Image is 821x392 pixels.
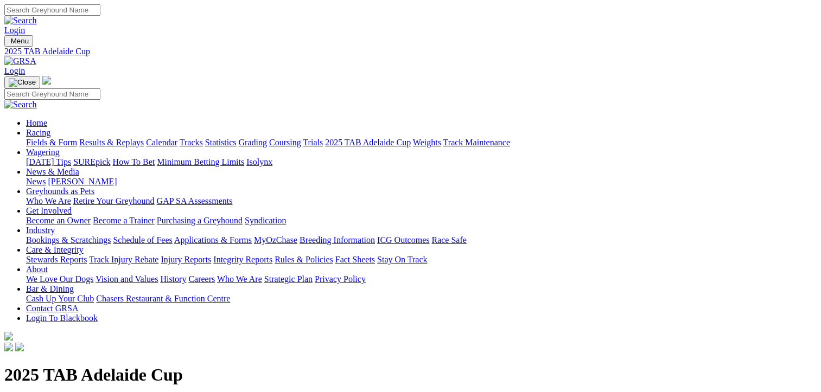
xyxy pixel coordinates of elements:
[15,343,24,351] img: twitter.svg
[188,274,215,284] a: Careers
[4,56,36,66] img: GRSA
[4,66,25,75] a: Login
[26,245,84,254] a: Care & Integrity
[254,235,297,245] a: MyOzChase
[377,255,427,264] a: Stay On Track
[157,157,244,166] a: Minimum Betting Limits
[26,216,817,226] div: Get Involved
[26,216,91,225] a: Become an Owner
[26,304,78,313] a: Contact GRSA
[4,332,13,340] img: logo-grsa-white.png
[431,235,466,245] a: Race Safe
[73,157,110,166] a: SUREpick
[4,16,37,25] img: Search
[246,157,272,166] a: Isolynx
[26,147,60,157] a: Wagering
[26,313,98,323] a: Login To Blackbook
[377,235,429,245] a: ICG Outcomes
[161,255,211,264] a: Injury Reports
[443,138,510,147] a: Track Maintenance
[9,78,36,87] img: Close
[26,294,817,304] div: Bar & Dining
[157,196,233,205] a: GAP SA Assessments
[26,274,93,284] a: We Love Our Dogs
[303,138,323,147] a: Trials
[335,255,375,264] a: Fact Sheets
[26,157,817,167] div: Wagering
[4,343,13,351] img: facebook.svg
[146,138,177,147] a: Calendar
[26,294,94,303] a: Cash Up Your Club
[26,196,817,206] div: Greyhounds as Pets
[26,255,87,264] a: Stewards Reports
[4,35,33,47] button: Toggle navigation
[113,235,172,245] a: Schedule of Fees
[11,37,29,45] span: Menu
[26,274,817,284] div: About
[26,157,71,166] a: [DATE] Tips
[4,47,817,56] a: 2025 TAB Adelaide Cup
[4,88,100,100] input: Search
[93,216,155,225] a: Become a Trainer
[4,25,25,35] a: Login
[26,118,47,127] a: Home
[26,265,48,274] a: About
[4,100,37,110] img: Search
[413,138,441,147] a: Weights
[315,274,366,284] a: Privacy Policy
[269,138,301,147] a: Coursing
[26,128,50,137] a: Racing
[26,167,79,176] a: News & Media
[96,274,158,284] a: Vision and Values
[174,235,252,245] a: Applications & Forms
[26,206,72,215] a: Get Involved
[26,187,94,196] a: Greyhounds as Pets
[300,235,375,245] a: Breeding Information
[213,255,272,264] a: Integrity Reports
[160,274,186,284] a: History
[26,138,77,147] a: Fields & Form
[26,138,817,147] div: Racing
[26,177,817,187] div: News & Media
[275,255,333,264] a: Rules & Policies
[325,138,411,147] a: 2025 TAB Adelaide Cup
[96,294,230,303] a: Chasers Restaurant & Function Centre
[26,235,111,245] a: Bookings & Scratchings
[48,177,117,186] a: [PERSON_NAME]
[4,76,40,88] button: Toggle navigation
[217,274,262,284] a: Who We Are
[205,138,237,147] a: Statistics
[26,255,817,265] div: Care & Integrity
[26,235,817,245] div: Industry
[4,365,817,385] h1: 2025 TAB Adelaide Cup
[264,274,313,284] a: Strategic Plan
[113,157,155,166] a: How To Bet
[42,76,51,85] img: logo-grsa-white.png
[26,284,74,293] a: Bar & Dining
[26,177,46,186] a: News
[180,138,203,147] a: Tracks
[73,196,155,205] a: Retire Your Greyhound
[26,226,55,235] a: Industry
[79,138,144,147] a: Results & Replays
[89,255,158,264] a: Track Injury Rebate
[239,138,267,147] a: Grading
[157,216,243,225] a: Purchasing a Greyhound
[245,216,286,225] a: Syndication
[4,4,100,16] input: Search
[26,196,71,205] a: Who We Are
